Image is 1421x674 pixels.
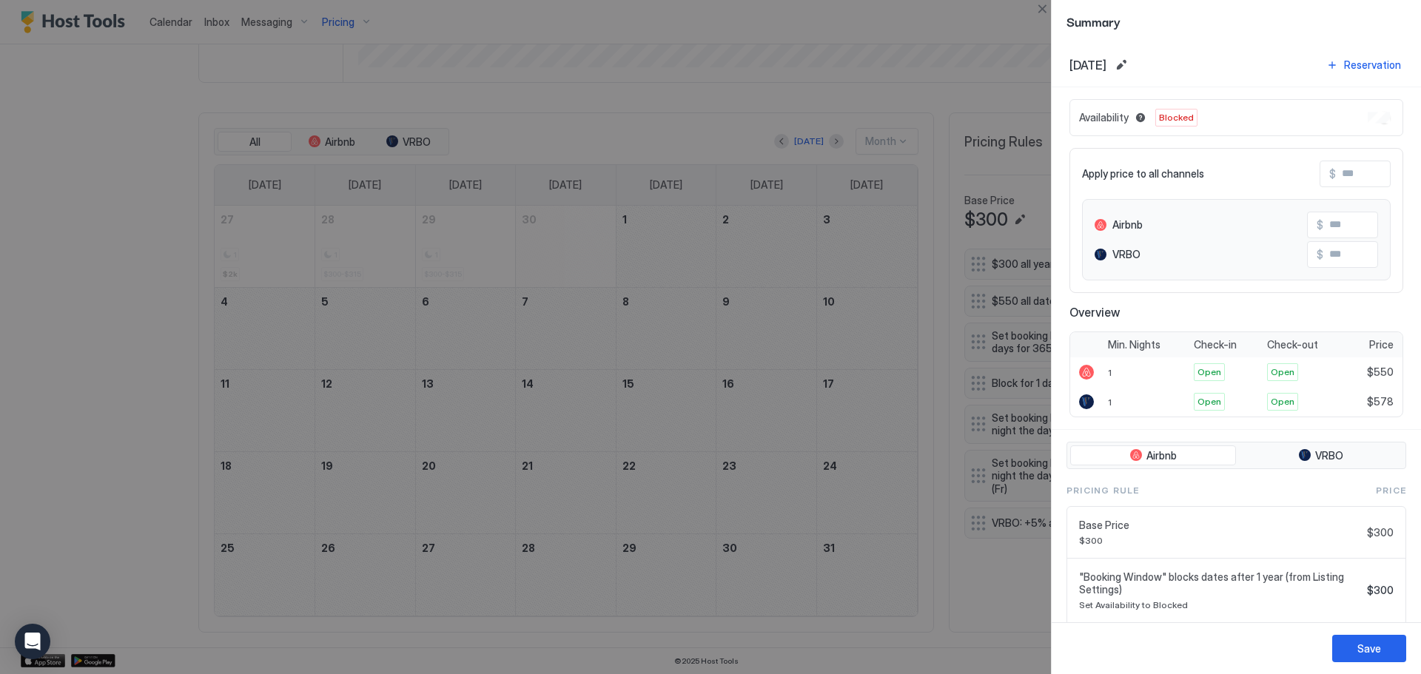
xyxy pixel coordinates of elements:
span: Set Availability to Blocked [1079,599,1361,610]
div: Open Intercom Messenger [15,624,50,659]
div: Save [1357,641,1381,656]
span: $578 [1367,395,1394,408]
span: Airbnb [1146,449,1177,462]
span: [DATE] [1069,58,1106,73]
button: VRBO [1239,445,1402,466]
span: $ [1317,248,1323,261]
button: Edit date range [1112,56,1130,74]
span: Apply price to all channels [1082,167,1204,181]
span: Min. Nights [1108,338,1160,351]
span: $550 [1367,365,1394,379]
span: Pricing Rule [1066,484,1139,497]
button: Save [1332,635,1406,662]
span: 1 [1108,367,1112,378]
span: "Booking Window" blocks dates after 1 year (from Listing Settings) [1079,570,1361,596]
span: Check-out [1267,338,1318,351]
span: 1 [1108,397,1112,408]
span: $ [1317,218,1323,232]
span: Overview [1069,305,1403,320]
span: Price [1376,484,1406,497]
div: Reservation [1344,57,1401,73]
span: Check-in [1194,338,1237,351]
span: Base Price [1079,519,1361,532]
span: Airbnb [1112,218,1143,232]
span: Open [1197,395,1221,408]
span: $ [1329,167,1336,181]
span: $300 [1367,526,1394,539]
span: VRBO [1112,248,1141,261]
span: $300 [1079,535,1361,546]
span: VRBO [1315,449,1343,462]
span: Price [1369,338,1394,351]
span: $300 [1367,584,1394,597]
button: Reservation [1324,55,1403,75]
span: Open [1197,365,1221,379]
span: Open [1271,365,1294,379]
span: Availability [1079,111,1129,124]
span: Blocked [1159,111,1194,124]
button: Blocked dates override all pricing rules and remain unavailable until manually unblocked [1132,109,1149,127]
span: Summary [1066,12,1406,30]
div: tab-group [1066,442,1406,470]
span: Open [1271,395,1294,408]
button: Airbnb [1070,445,1236,466]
